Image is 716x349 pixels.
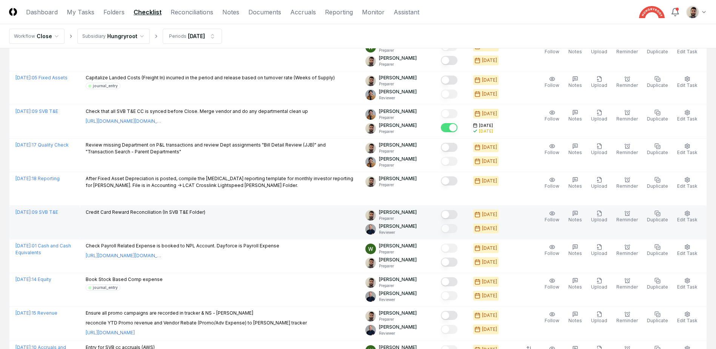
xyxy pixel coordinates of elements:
button: Edit Task [676,142,699,158]
button: Mark complete [441,76,457,85]
span: Notes [568,217,582,222]
span: Reminder [616,217,638,222]
a: [DATE]:09 SVB T&E [15,108,58,114]
button: Upload [590,175,609,191]
a: [DATE]:17 Quality Check [15,142,69,148]
div: [DATE] [479,128,493,134]
span: Edit Task [677,318,698,323]
div: [DATE] [188,32,205,40]
p: [PERSON_NAME] [379,74,417,81]
button: Notes [567,276,584,292]
span: Follow [545,217,559,222]
span: Follow [545,82,559,88]
div: [DATE] [482,178,497,184]
button: Edit Task [676,242,699,258]
img: ACg8ocIj8Ed1971QfF93IUVvJX6lPm3y0CRToLvfAg4p8TYQk6NAZIo=s96-c [365,109,376,120]
p: Preparer [379,182,417,188]
span: Follow [545,183,559,189]
p: Preparer [379,162,417,168]
p: Preparer [379,48,417,53]
button: Follow [543,142,561,158]
div: [DATE] [482,57,497,64]
span: [DATE] : [15,310,32,316]
span: [DATE] [479,123,493,128]
span: Notes [568,284,582,290]
button: Follow [543,242,561,258]
button: Edit Task [676,175,699,191]
span: Upload [591,49,607,54]
span: Follow [545,49,559,54]
button: Mark complete [441,109,457,118]
button: Mark complete [441,325,457,334]
button: Notes [567,41,584,57]
span: Duplicate [647,183,668,189]
span: Edit Task [677,217,698,222]
span: Edit Task [677,49,698,54]
div: [DATE] [482,110,497,117]
button: Reminder [615,142,639,158]
div: [DATE] [482,326,497,333]
p: Preparer [379,115,417,120]
p: [PERSON_NAME] [379,209,417,216]
p: [PERSON_NAME] [379,142,417,148]
button: Upload [590,74,609,90]
span: Upload [591,150,607,155]
p: [PERSON_NAME] [379,175,417,182]
button: Notes [567,310,584,326]
button: Duplicate [645,276,670,292]
div: [DATE] [482,312,497,319]
p: Preparer [379,249,417,255]
p: Review missing Department on P&L transactions and review Dept assignments "Bill Detail Review (JJ... [86,142,353,155]
button: Follow [543,74,561,90]
button: Periods[DATE] [163,29,222,44]
span: Reminder [616,116,638,122]
div: [DATE] [482,225,497,232]
p: Preparer [379,148,417,154]
img: d09822cc-9b6d-4858-8d66-9570c114c672_214030b4-299a-48fd-ad93-fc7c7aef54c6.png [365,76,376,86]
button: Mark complete [441,210,457,219]
span: Upload [591,183,607,189]
span: Edit Task [677,284,698,290]
p: [PERSON_NAME] [379,310,417,317]
a: [DATE]:18 Reporting [15,176,60,181]
button: Duplicate [645,142,670,158]
button: Mark complete [441,176,457,185]
img: ACg8ocIK_peNeqvot3Ahh9567LsVhi0q3GD2O_uFDzmfmpbAfkCWeQ=s96-c [365,244,376,254]
img: d09822cc-9b6d-4858-8d66-9570c114c672_214030b4-299a-48fd-ad93-fc7c7aef54c6.png [365,123,376,134]
button: Notes [567,242,584,258]
img: d09822cc-9b6d-4858-8d66-9570c114c672_214030b4-299a-48fd-ad93-fc7c7aef54c6.png [365,210,376,221]
img: d09822cc-9b6d-4858-8d66-9570c114c672_214030b4-299a-48fd-ad93-fc7c7aef54c6.png [687,6,699,18]
span: Duplicate [647,150,668,155]
button: Reminder [615,242,639,258]
button: Follow [543,310,561,326]
div: Subsidiary [82,33,106,40]
span: Reminder [616,82,638,88]
p: Reviewer [379,95,417,101]
p: [PERSON_NAME] [379,324,417,330]
p: [PERSON_NAME] [379,122,417,129]
img: d09822cc-9b6d-4858-8d66-9570c114c672_214030b4-299a-48fd-ad93-fc7c7aef54c6.png [365,277,376,288]
span: Edit Task [677,116,698,122]
span: Follow [545,150,559,155]
button: Upload [590,209,609,225]
img: Logo [9,8,17,16]
a: [URL][DOMAIN_NAME] [86,329,135,336]
span: [DATE] : [15,276,32,282]
button: Upload [590,310,609,326]
a: [URL][DOMAIN_NAME][DOMAIN_NAME] [86,118,161,125]
button: Reminder [615,175,639,191]
button: Mark complete [441,56,457,65]
p: Check that all SVB T&E CC is synced before Close. Merge vendor and do any departmental clean up [86,108,308,115]
button: Reminder [615,310,639,326]
a: [DATE]:01 Cash and Cash Equivalents [15,243,71,255]
a: Checklist [134,8,162,17]
span: [DATE] : [15,142,32,148]
span: Reminder [616,150,638,155]
span: Notes [568,49,582,54]
span: [DATE] : [15,243,32,249]
img: ACg8ocIj8Ed1971QfF93IUVvJX6lPm3y0CRToLvfAg4p8TYQk6NAZIo=s96-c [365,90,376,100]
span: Notes [568,82,582,88]
button: Mark complete [441,277,457,286]
div: Workflow [14,33,35,40]
div: [DATE] [482,278,497,285]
